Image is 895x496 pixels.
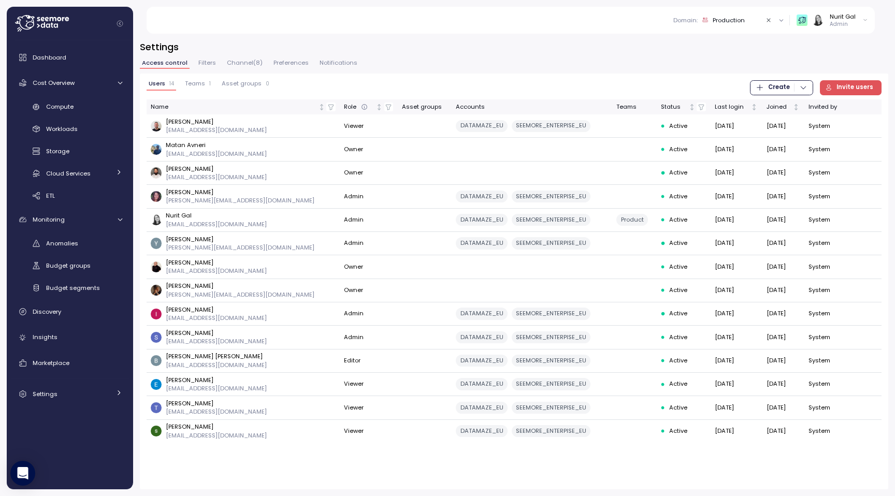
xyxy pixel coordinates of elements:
a: Dashboard [11,47,129,68]
p: [PERSON_NAME] [166,329,267,337]
img: ACg8ocLFKfaHXE38z_35D9oG4qLrdLeB_OJFy4BOGq8JL8YSOowJeg=s96-c [151,285,162,296]
p: [PERSON_NAME] [166,188,314,196]
p: [EMAIL_ADDRESS][DOMAIN_NAME] [166,150,267,158]
p: Nurit Gal [166,211,267,220]
a: Cloud Services [11,165,129,182]
th: StatusNot sorted [657,99,710,114]
td: System [804,209,846,232]
td: Admin [340,326,397,349]
span: Create [768,81,790,95]
div: SEEMORE_ENTERPISE_EU [512,425,590,437]
img: ACg8ocLpgFvdexRpa8OPrgtR9CWhnS5M-MRY5__G2ZsaRmAoIBFfQA=s96-c [151,426,162,436]
div: SEEMORE_ENTERPISE_EU [512,308,590,319]
span: Budget segments [46,284,100,292]
p: [EMAIL_ADDRESS][DOMAIN_NAME] [166,267,267,275]
span: Teams [185,81,205,86]
a: Anomalies [11,235,129,252]
div: SEEMORE_ENTERPISE_EU [512,191,590,202]
td: [DATE] [762,396,804,419]
td: [DATE] [710,279,762,302]
p: [EMAIL_ADDRESS][DOMAIN_NAME] [166,173,267,181]
p: Matan Avneri [166,141,267,149]
td: [DATE] [710,185,762,208]
td: [DATE] [710,326,762,349]
span: Active [669,380,687,389]
p: [PERSON_NAME] [166,399,267,407]
td: Viewer [340,396,397,419]
td: Editor [340,349,397,373]
img: 65f98ecb31a39d60f1f315eb.PNG [797,14,807,25]
p: [EMAIL_ADDRESS][DOMAIN_NAME] [166,361,267,369]
div: Nurit Gal [830,12,856,21]
td: Owner [340,255,397,279]
div: Joined [767,103,791,112]
td: Viewer [340,373,397,396]
div: SEEMORE_ENTERPISE_EU [512,120,590,132]
a: ETL [11,187,129,204]
a: Budget segments [11,279,129,296]
td: Admin [340,209,397,232]
td: System [804,396,846,419]
div: DATAMAZE_EU [456,214,507,226]
td: Owner [340,162,397,185]
td: [DATE] [762,349,804,373]
td: [DATE] [762,420,804,443]
p: [EMAIL_ADDRESS][DOMAIN_NAME] [166,314,267,322]
p: 1 [209,80,211,87]
th: Last loginNot sorted [710,99,762,114]
img: ALV-UjUlNUZ9mvm4TfbIlxrPMCminNbPU5187EZaKUzYJxdj7WkZLT6SlSpDw-4KylEPvhqY1aSQNJoiu9R1uxHBGfNdU18kc... [151,261,162,272]
div: Invited by [809,103,842,112]
button: Invite users [820,80,882,95]
a: Insights [11,327,129,348]
p: [PERSON_NAME] [166,376,267,384]
a: Cost Overview [11,72,129,93]
td: [DATE] [762,209,804,232]
a: Workloads [11,121,129,138]
span: Active [669,427,687,436]
a: Storage [11,143,129,160]
td: System [804,279,846,302]
td: Owner [340,279,397,302]
div: DATAMAZE_EU [456,237,507,249]
td: [DATE] [710,114,762,138]
img: ACg8ocLDuIZlR5f2kIgtapDwVC7yp445s3OgbrQTIAV7qYj8P05r5pI=s96-c [151,191,162,202]
p: [PERSON_NAME] [166,258,267,267]
img: ACg8ocIVugc3DtI--ID6pffOeA5XcvoqExjdOmyrlhjOptQpqjom7zQ=s96-c [151,214,162,225]
span: Marketplace [33,359,69,367]
span: Monitoring [33,215,65,224]
td: [DATE] [762,373,804,396]
p: [PERSON_NAME] [166,422,267,431]
span: Notifications [320,60,357,66]
td: System [804,302,846,326]
div: Teams [616,103,653,112]
span: Discovery [33,308,61,316]
span: Storage [46,147,69,155]
p: 0 [266,80,269,87]
td: [DATE] [710,162,762,185]
span: Budget groups [46,261,91,270]
img: ACg8ocIVugc3DtI--ID6pffOeA5XcvoqExjdOmyrlhjOptQpqjom7zQ=s96-c [812,14,823,25]
span: Active [669,168,687,178]
td: [DATE] [762,279,804,302]
td: System [804,114,846,138]
span: Channel ( 8 ) [227,60,263,66]
img: ACg8ocKLuhHFaZBJRg6H14Zm3JrTaqN1bnDy5ohLcNYWE-rfMITsOg=s96-c [151,309,162,319]
div: DATAMAZE_EU [456,191,507,202]
span: Insights [33,333,57,341]
td: [DATE] [762,255,804,279]
div: Name [151,103,316,112]
p: [EMAIL_ADDRESS][DOMAIN_NAME] [166,407,267,416]
td: System [804,162,846,185]
p: Domain : [673,16,698,24]
td: System [804,255,846,279]
span: Cost Overview [33,79,75,87]
td: [DATE] [762,302,804,326]
div: SEEMORE_ENTERPISE_EU [512,355,590,367]
td: [DATE] [710,349,762,373]
td: [DATE] [762,138,804,161]
a: Compute [11,98,129,115]
p: [EMAIL_ADDRESS][DOMAIN_NAME] [166,431,267,440]
td: [DATE] [710,232,762,255]
div: Not sorted [792,104,800,111]
td: [DATE] [710,302,762,326]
